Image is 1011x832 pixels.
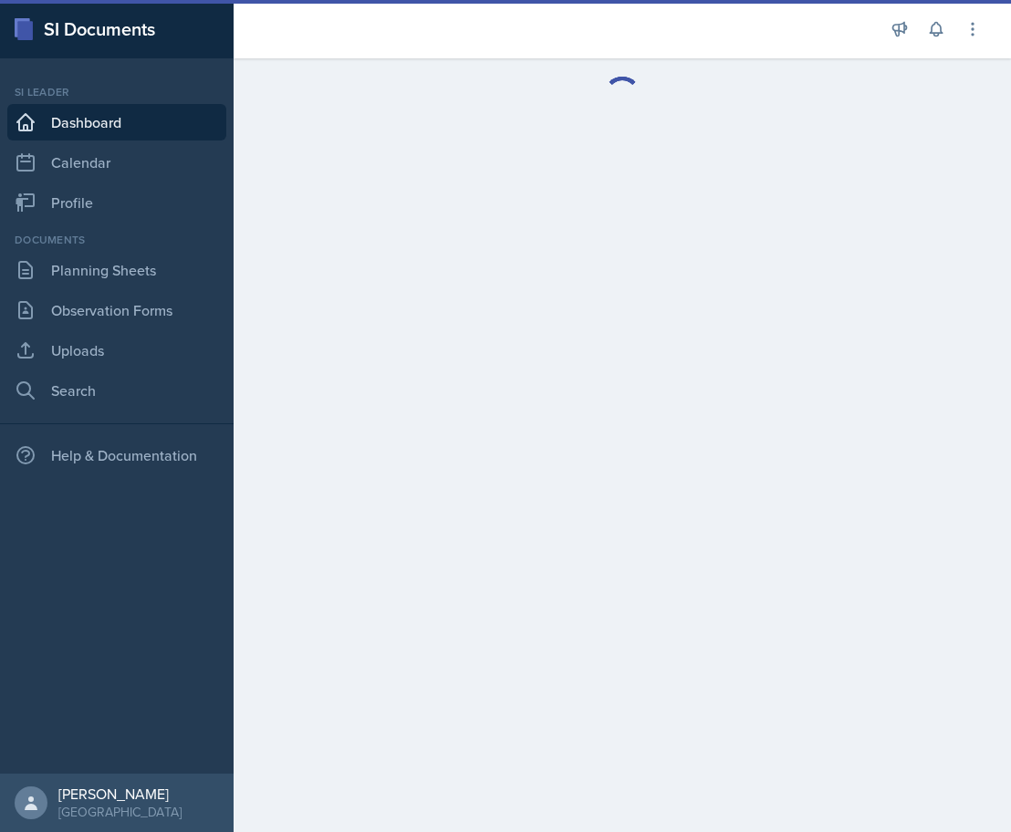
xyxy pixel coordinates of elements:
div: [PERSON_NAME] [58,785,182,803]
div: Si leader [7,84,226,100]
a: Uploads [7,332,226,369]
a: Calendar [7,144,226,181]
a: Search [7,372,226,409]
a: Observation Forms [7,292,226,328]
div: Documents [7,232,226,248]
div: Help & Documentation [7,437,226,473]
a: Planning Sheets [7,252,226,288]
div: [GEOGRAPHIC_DATA] [58,803,182,821]
a: Dashboard [7,104,226,140]
a: Profile [7,184,226,221]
